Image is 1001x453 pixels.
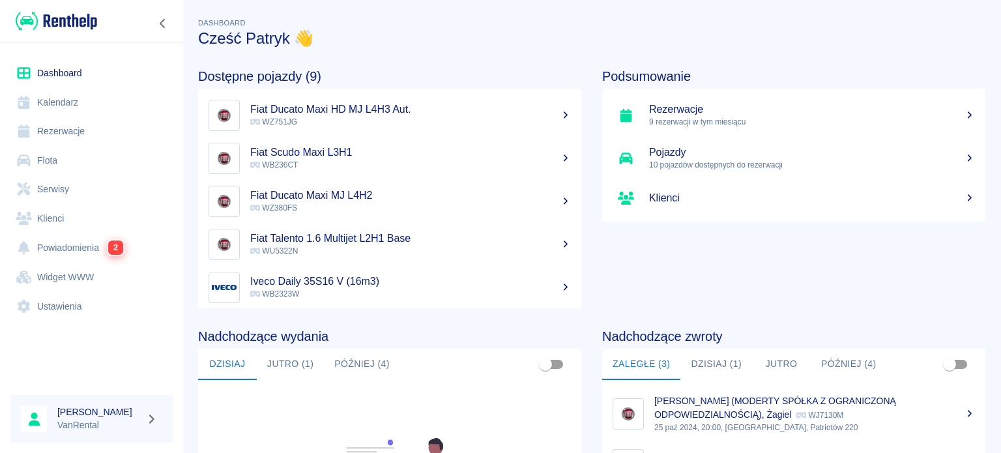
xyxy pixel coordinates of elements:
[250,203,297,212] span: WZ380FS
[602,68,985,84] h4: Podsumowanie
[198,266,581,309] a: ImageIveco Daily 35S16 V (16m3) WB2323W
[198,137,581,180] a: ImageFiat Scudo Maxi L3H1 WB236CT
[649,192,975,205] h5: Klienci
[212,189,237,214] img: Image
[602,180,985,216] a: Klienci
[10,233,173,263] a: Powiadomienia2
[198,29,985,48] h3: Cześć Patryk 👋
[10,263,173,292] a: Widget WWW
[10,88,173,117] a: Kalendarz
[250,103,571,116] h5: Fiat Ducato Maxi HD MJ L4H3 Aut.
[602,385,985,443] a: Image[PERSON_NAME] (MODERTY SPÓŁKA Z OGRANICZONĄ ODPOWIEDZIALNOŚCIĄ), Żagiel WJ7130M25 paź 2024, ...
[10,175,173,204] a: Serwisy
[153,15,173,32] button: Zwiń nawigację
[796,411,843,420] p: WJ7130M
[198,329,581,344] h4: Nadchodzące wydania
[616,402,641,426] img: Image
[10,292,173,321] a: Ustawienia
[649,146,975,159] h5: Pojazdy
[654,422,975,433] p: 25 paź 2024, 20:00, [GEOGRAPHIC_DATA], Patriotów 220
[533,352,558,377] span: Pokaż przypisane tylko do mnie
[250,289,299,299] span: WB2323W
[10,204,173,233] a: Klienci
[649,116,975,128] p: 9 rezerwacji w tym miesiącu
[250,160,298,169] span: WB236CT
[250,246,298,256] span: WU5322N
[57,405,141,418] h6: [PERSON_NAME]
[198,349,257,380] button: Dzisiaj
[108,241,123,255] span: 2
[10,146,173,175] a: Flota
[198,68,581,84] h4: Dostępne pojazdy (9)
[250,146,571,159] h5: Fiat Scudo Maxi L3H1
[602,329,985,344] h4: Nadchodzące zwroty
[937,352,962,377] span: Pokaż przypisane tylko do mnie
[602,137,985,180] a: Pojazdy10 pojazdów dostępnych do rezerwacji
[250,275,571,288] h5: Iveco Daily 35S16 V (16m3)
[250,232,571,245] h5: Fiat Talento 1.6 Multijet L2H1 Base
[212,232,237,257] img: Image
[198,94,581,137] a: ImageFiat Ducato Maxi HD MJ L4H3 Aut. WZ751JG
[811,349,887,380] button: Później (4)
[649,103,975,116] h5: Rezerwacje
[257,349,324,380] button: Jutro (1)
[602,94,985,137] a: Rezerwacje9 rezerwacji w tym miesiącu
[198,180,581,223] a: ImageFiat Ducato Maxi MJ L4H2 WZ380FS
[57,418,141,432] p: VanRental
[602,349,680,380] button: Zaległe (3)
[10,10,97,32] a: Renthelp logo
[752,349,811,380] button: Jutro
[212,275,237,300] img: Image
[198,223,581,266] a: ImageFiat Talento 1.6 Multijet L2H1 Base WU5322N
[680,349,752,380] button: Dzisiaj (1)
[10,59,173,88] a: Dashboard
[212,146,237,171] img: Image
[212,103,237,128] img: Image
[324,349,400,380] button: Później (4)
[649,159,975,171] p: 10 pojazdów dostępnych do rezerwacji
[654,396,896,420] p: [PERSON_NAME] (MODERTY SPÓŁKA Z OGRANICZONĄ ODPOWIEDZIALNOŚCIĄ), Żagiel
[250,189,571,202] h5: Fiat Ducato Maxi MJ L4H2
[250,117,297,126] span: WZ751JG
[198,19,246,27] span: Dashboard
[10,117,173,146] a: Rezerwacje
[16,10,97,32] img: Renthelp logo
